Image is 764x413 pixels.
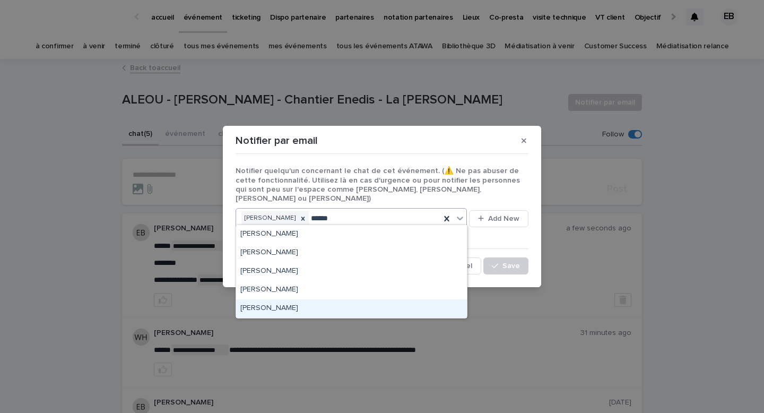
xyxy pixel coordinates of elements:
div: Benjamin Marchal [236,281,467,299]
button: Add New [469,210,528,227]
div: [PERSON_NAME] [241,211,297,226]
button: Save [483,257,528,274]
span: Save [502,262,520,270]
div: Benjamin Devautour [236,244,467,262]
div: Benjamin Labardant [236,225,467,244]
p: Notifier par email [236,134,318,147]
span: Add New [488,215,519,222]
div: Benjamin Grognu [236,262,467,281]
span: Notifier quelqu'un concernant le chat de cet événement. (⚠️ Ne pas abuser de cette fonctionnalité... [236,167,520,202]
div: Benjamin Merchie [236,299,467,318]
